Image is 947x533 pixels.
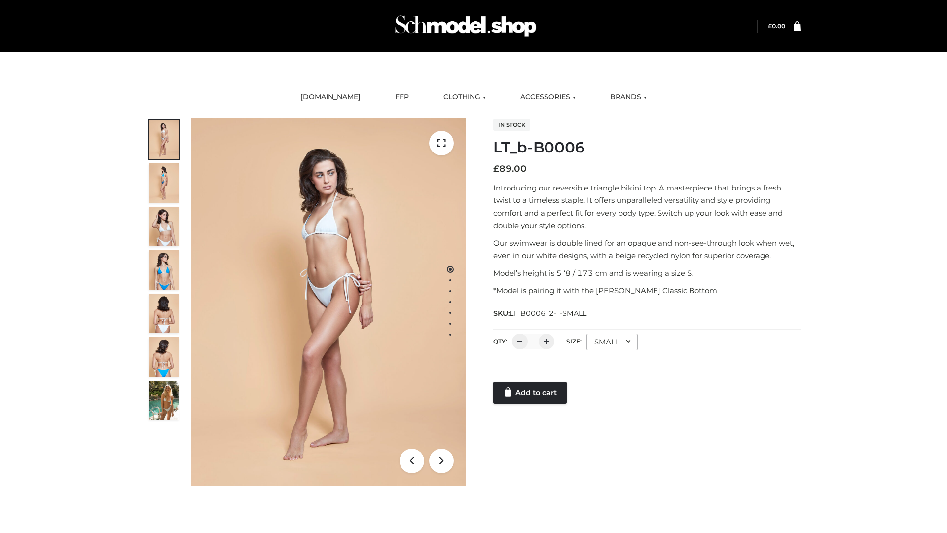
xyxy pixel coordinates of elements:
[149,120,179,159] img: ArielClassicBikiniTop_CloudNine_AzureSky_OW114ECO_1-scaled.jpg
[493,163,527,174] bdi: 89.00
[768,22,772,30] span: £
[493,163,499,174] span: £
[493,382,567,404] a: Add to cart
[388,86,416,108] a: FFP
[493,338,507,345] label: QTY:
[149,163,179,203] img: ArielClassicBikiniTop_CloudNine_AzureSky_OW114ECO_2-scaled.jpg
[149,207,179,246] img: ArielClassicBikiniTop_CloudNine_AzureSky_OW114ECO_3-scaled.jpg
[493,182,801,232] p: Introducing our reversible triangle bikini top. A masterpiece that brings a fresh twist to a time...
[493,267,801,280] p: Model’s height is 5 ‘8 / 173 cm and is wearing a size S.
[436,86,493,108] a: CLOTHING
[149,250,179,290] img: ArielClassicBikiniTop_CloudNine_AzureSky_OW114ECO_4-scaled.jpg
[493,119,530,131] span: In stock
[191,118,466,486] img: ArielClassicBikiniTop_CloudNine_AzureSky_OW114ECO_1
[493,307,587,319] span: SKU:
[293,86,368,108] a: [DOMAIN_NAME]
[586,334,638,350] div: SMALL
[510,309,586,318] span: LT_B0006_2-_-SMALL
[566,338,582,345] label: Size:
[493,237,801,262] p: Our swimwear is double lined for an opaque and non-see-through look when wet, even in our white d...
[768,22,785,30] bdi: 0.00
[149,381,179,420] img: Arieltop_CloudNine_AzureSky2.jpg
[768,22,785,30] a: £0.00
[493,139,801,156] h1: LT_b-B0006
[603,86,654,108] a: BRANDS
[392,6,540,45] img: Schmodel Admin 964
[513,86,583,108] a: ACCESSORIES
[149,337,179,377] img: ArielClassicBikiniTop_CloudNine_AzureSky_OW114ECO_8-scaled.jpg
[149,294,179,333] img: ArielClassicBikiniTop_CloudNine_AzureSky_OW114ECO_7-scaled.jpg
[493,284,801,297] p: *Model is pairing it with the [PERSON_NAME] Classic Bottom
